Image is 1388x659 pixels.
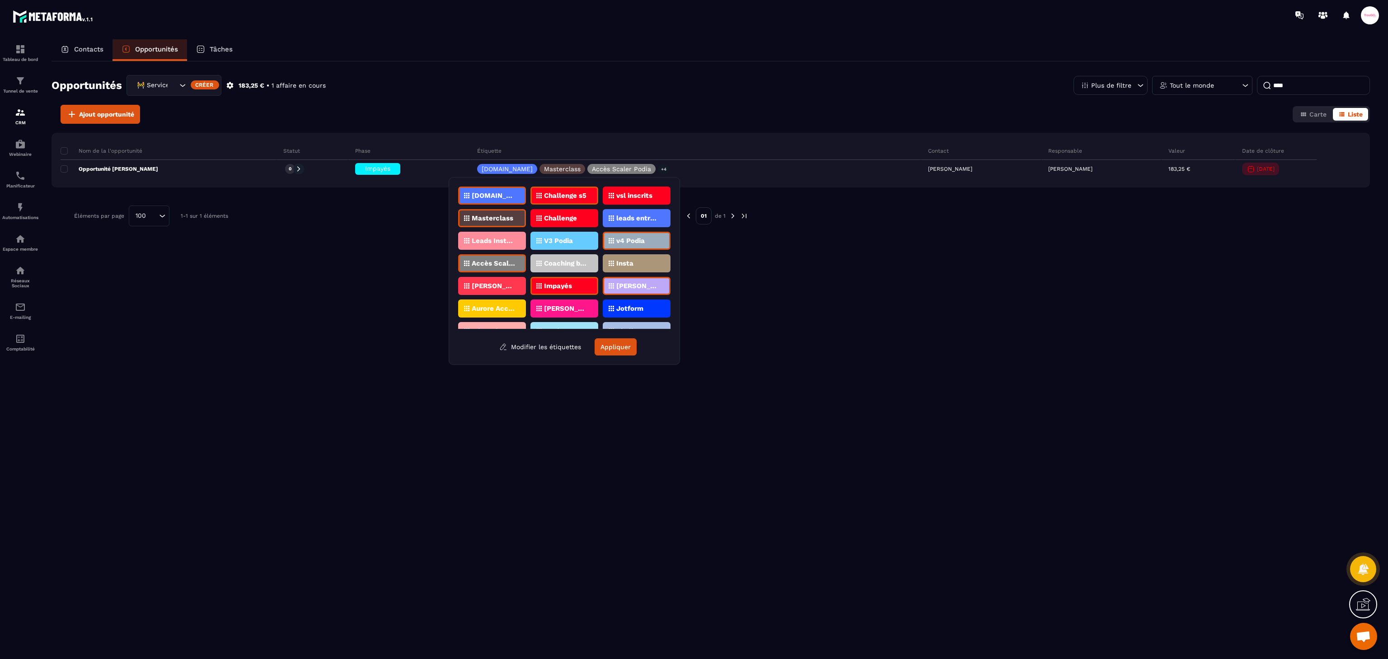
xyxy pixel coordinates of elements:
p: Accès coupés ✖️ [544,328,588,334]
p: Webinaire [2,152,38,157]
p: Tout le monde [1170,82,1214,89]
p: Coaching book [544,260,588,266]
p: • [267,81,269,90]
p: Challenge [544,215,577,221]
p: Valeur [1168,147,1185,154]
span: Carte [1309,111,1327,118]
img: automations [15,234,26,244]
span: Ajout opportunité [79,110,134,119]
input: Search for option [168,80,177,90]
a: emailemailE-mailing [2,295,38,327]
a: automationsautomationsEspace membre [2,227,38,258]
img: formation [15,44,26,55]
p: Contacts [74,45,103,53]
a: formationformationTunnel de vente [2,69,38,100]
button: Liste [1333,108,1368,121]
a: accountantaccountantComptabilité [2,327,38,358]
p: Challenge S6 [616,328,660,334]
p: [PERSON_NAME] [1048,166,1093,172]
button: Carte [1294,108,1332,121]
div: Search for option [127,75,221,96]
div: Search for option [129,206,169,226]
p: Challenge s5 [544,192,586,199]
img: automations [15,139,26,150]
p: [DOMAIN_NAME] [472,192,516,199]
p: Masterclass [544,166,581,172]
img: formation [15,107,26,118]
p: Accès Scaler Podia [472,260,516,266]
p: Insta [616,260,633,266]
p: [PERSON_NAME]. 1:1 6m 3 app [616,283,660,289]
p: Tunnel de vente [2,89,38,93]
img: formation [15,75,26,86]
a: Ouvrir le chat [1350,623,1377,650]
p: [DATE] [1257,166,1275,172]
img: prev [685,212,693,220]
h2: Opportunités [52,76,122,94]
p: Espace membre [2,247,38,252]
span: 🚧 Service Client [135,80,168,90]
a: Contacts [52,39,113,61]
p: Statut [283,147,300,154]
span: Impayés [365,165,390,172]
img: scheduler [15,170,26,181]
p: Opportunités [135,45,178,53]
p: 183,25 € [1168,166,1190,172]
p: 183,25 € [239,81,264,90]
p: V3 Podia [544,238,573,244]
p: E-mailing [2,315,38,320]
a: automationsautomationsWebinaire [2,132,38,164]
img: logo [13,8,94,24]
p: Opportunité [PERSON_NAME] [61,165,158,173]
p: [DOMAIN_NAME] [482,166,533,172]
p: 1 affaire en cours [272,81,326,90]
p: Nom de la l'opportunité [61,147,142,154]
input: Search for option [149,211,157,221]
p: Tâches [210,45,233,53]
p: vsl inscrits [616,192,652,199]
p: Étiquette [477,147,502,154]
p: Aurore Acc. 1:1 6m 3app. [472,305,516,312]
button: Appliquer [595,338,637,355]
p: Réseaux Sociaux [2,278,38,288]
a: Tâches [187,39,242,61]
p: Impayés [544,283,572,289]
p: CRM [2,120,38,125]
a: Opportunités [113,39,187,61]
img: automations [15,202,26,213]
p: Contact [928,147,949,154]
p: +4 [658,164,670,174]
p: Accès Scaler Podia [592,166,651,172]
p: Automatisations [2,215,38,220]
p: [PERSON_NAME]. 1:1 6m 3app [472,283,516,289]
button: Ajout opportunité [61,105,140,124]
p: v4 Podia [616,238,645,244]
img: next [740,212,748,220]
p: Jotform [616,305,643,312]
p: leads entrants vsl [616,215,660,221]
p: Leads Instagram [472,238,516,244]
p: Planificateur [2,183,38,188]
p: Masterclass [472,215,513,221]
p: Phase [355,147,370,154]
img: accountant [15,333,26,344]
p: 0 [289,166,291,172]
p: [PERSON_NAME]. 1:1 6m 3app. [544,305,588,312]
p: Plus de filtre [1091,82,1131,89]
p: de 1 [715,212,726,220]
span: Liste [1348,111,1363,118]
p: 1-1 sur 1 éléments [181,213,228,219]
span: 100 [132,211,149,221]
a: social-networksocial-networkRéseaux Sociaux [2,258,38,295]
p: 01 [696,207,712,224]
a: schedulerschedulerPlanificateur [2,164,38,195]
p: Comptabilité [2,346,38,351]
div: Créer [191,80,219,89]
p: Décrochage [472,328,511,334]
p: Éléments par page [74,213,124,219]
a: automationsautomationsAutomatisations [2,195,38,227]
button: Modifier les étiquettes [492,339,588,355]
p: Tableau de bord [2,57,38,62]
a: formationformationCRM [2,100,38,132]
img: email [15,302,26,313]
